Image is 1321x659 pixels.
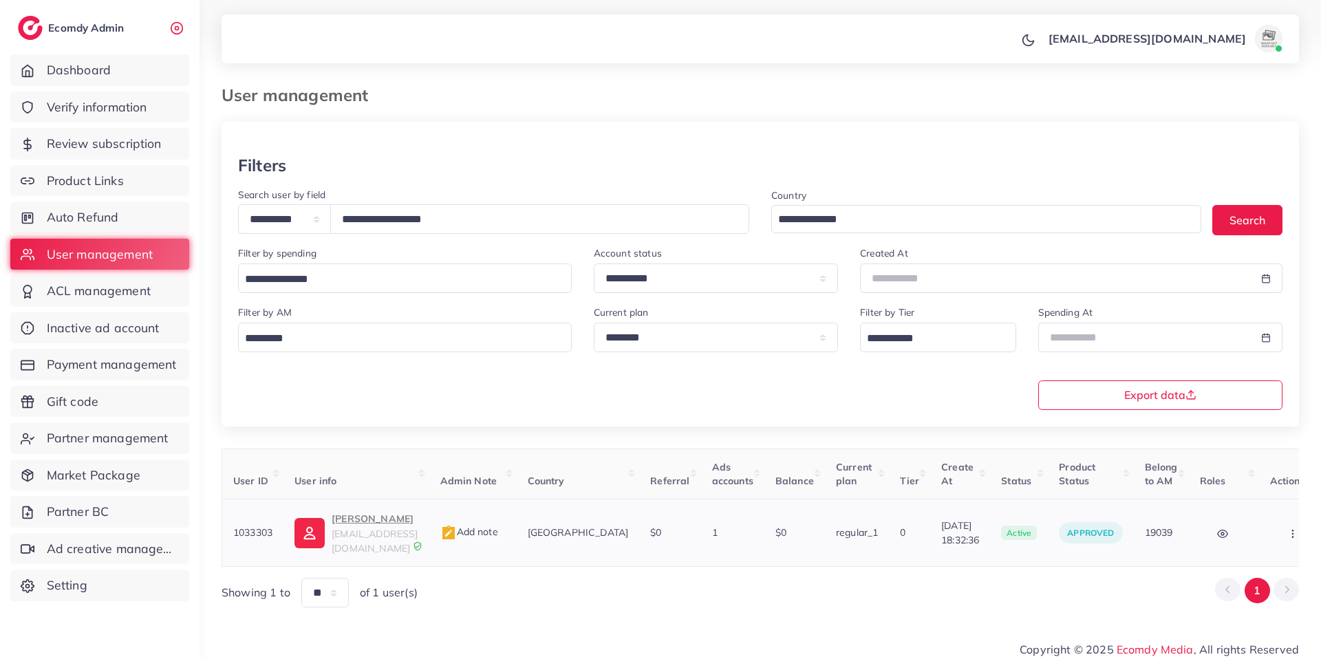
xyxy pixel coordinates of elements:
[240,328,554,349] input: Search for option
[773,209,1183,230] input: Search for option
[1212,205,1282,235] button: Search
[1270,475,1305,487] span: Actions
[47,356,177,374] span: Payment management
[10,239,189,270] a: User management
[47,98,147,116] span: Verify information
[1038,380,1283,410] button: Export data
[650,526,661,539] span: $0
[771,188,806,202] label: Country
[1038,305,1093,319] label: Spending At
[440,525,457,541] img: admin_note.cdd0b510.svg
[440,475,497,487] span: Admin Note
[1245,578,1270,603] button: Go to page 1
[47,172,124,190] span: Product Links
[294,518,325,548] img: ic-user-info.36bf1079.svg
[47,282,151,300] span: ACL management
[1255,25,1282,52] img: avatar
[10,91,189,123] a: Verify information
[10,349,189,380] a: Payment management
[836,526,878,539] span: regular_1
[1001,526,1037,541] span: active
[941,519,979,547] span: [DATE] 18:32:36
[594,305,649,319] label: Current plan
[771,205,1201,233] div: Search for option
[238,323,572,352] div: Search for option
[233,526,272,539] span: 1033303
[10,422,189,454] a: Partner management
[48,21,127,34] h2: Ecomdy Admin
[18,16,127,40] a: logoEcomdy Admin
[47,576,87,594] span: Setting
[1194,641,1299,658] span: , All rights Reserved
[860,305,914,319] label: Filter by Tier
[47,540,179,558] span: Ad creative management
[900,475,919,487] span: Tier
[528,475,565,487] span: Country
[10,312,189,344] a: Inactive ad account
[238,188,325,202] label: Search user by field
[47,135,162,153] span: Review subscription
[900,526,905,539] span: 0
[836,461,872,487] span: Current plan
[650,475,689,487] span: Referral
[941,461,974,487] span: Create At
[1001,475,1031,487] span: Status
[222,85,379,105] h3: User management
[1124,389,1196,400] span: Export data
[1041,25,1288,52] a: [EMAIL_ADDRESS][DOMAIN_NAME]avatar
[1200,475,1226,487] span: Roles
[440,526,498,538] span: Add note
[238,263,572,293] div: Search for option
[1049,30,1246,47] p: [EMAIL_ADDRESS][DOMAIN_NAME]
[10,275,189,307] a: ACL management
[233,475,268,487] span: User ID
[1059,461,1095,487] span: Product Status
[238,305,292,319] label: Filter by AM
[10,54,189,86] a: Dashboard
[240,269,554,290] input: Search for option
[47,61,111,79] span: Dashboard
[47,466,140,484] span: Market Package
[47,319,160,337] span: Inactive ad account
[10,165,189,197] a: Product Links
[10,496,189,528] a: Partner BC
[1067,528,1114,538] span: approved
[775,526,786,539] span: $0
[1117,642,1194,656] a: Ecomdy Media
[47,503,109,521] span: Partner BC
[10,386,189,418] a: Gift code
[10,460,189,491] a: Market Package
[10,570,189,601] a: Setting
[712,526,718,539] span: 1
[238,155,286,175] h3: Filters
[47,429,169,447] span: Partner management
[1020,641,1299,658] span: Copyright © 2025
[294,510,418,555] a: [PERSON_NAME][EMAIL_ADDRESS][DOMAIN_NAME]
[10,128,189,160] a: Review subscription
[528,526,629,539] span: [GEOGRAPHIC_DATA]
[222,585,290,601] span: Showing 1 to
[294,475,336,487] span: User info
[18,16,43,40] img: logo
[862,328,998,349] input: Search for option
[775,475,814,487] span: Balance
[10,533,189,565] a: Ad creative management
[1215,578,1299,603] ul: Pagination
[860,323,1016,352] div: Search for option
[860,246,908,260] label: Created At
[10,202,189,233] a: Auto Refund
[1145,526,1173,539] span: 19039
[332,528,418,554] span: [EMAIL_ADDRESS][DOMAIN_NAME]
[1145,461,1178,487] span: Belong to AM
[413,541,422,551] img: 9CAL8B2pu8EFxCJHYAAAAldEVYdGRhdGU6Y3JlYXRlADIwMjItMTItMDlUMDQ6NTg6MzkrMDA6MDBXSlgLAAAAJXRFWHRkYXR...
[47,246,153,263] span: User management
[594,246,662,260] label: Account status
[332,510,418,527] p: [PERSON_NAME]
[360,585,418,601] span: of 1 user(s)
[712,461,753,487] span: Ads accounts
[238,246,316,260] label: Filter by spending
[47,208,119,226] span: Auto Refund
[47,393,98,411] span: Gift code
